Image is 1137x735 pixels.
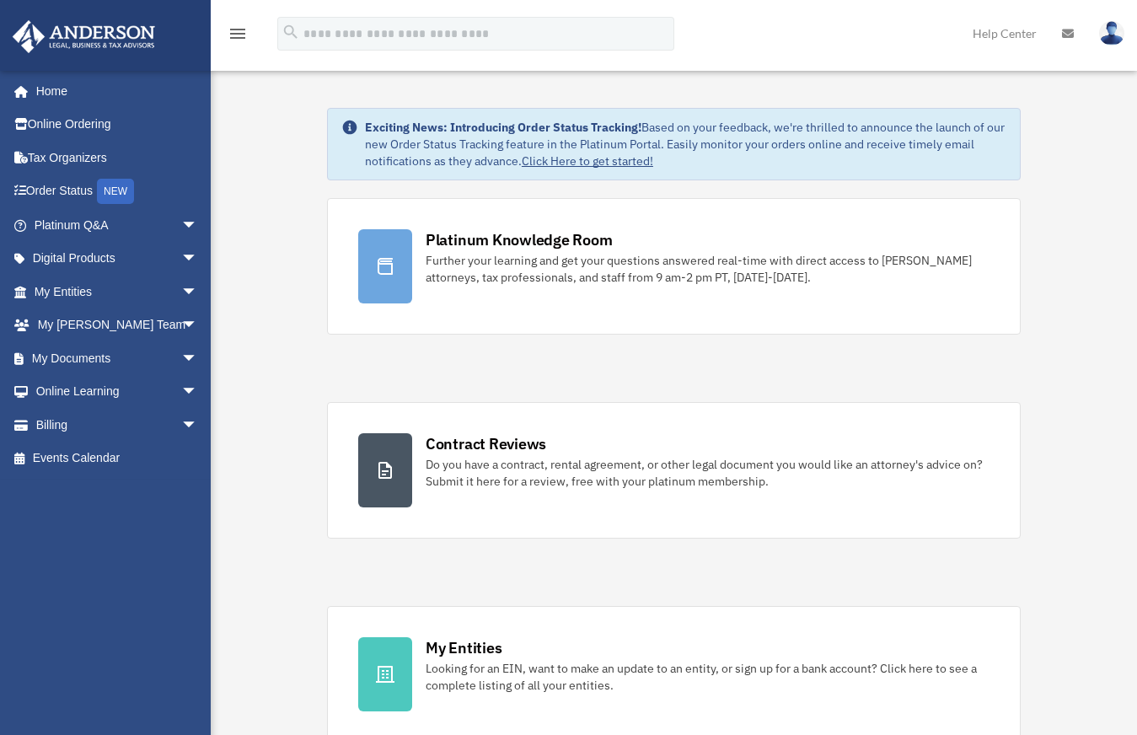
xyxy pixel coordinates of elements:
[522,153,653,169] a: Click Here to get started!
[426,637,501,658] div: My Entities
[12,108,223,142] a: Online Ordering
[12,141,223,174] a: Tax Organizers
[12,375,223,409] a: Online Learningarrow_drop_down
[12,408,223,442] a: Billingarrow_drop_down
[426,433,546,454] div: Contract Reviews
[12,174,223,209] a: Order StatusNEW
[327,198,1021,335] a: Platinum Knowledge Room Further your learning and get your questions answered real-time with dire...
[426,660,990,694] div: Looking for an EIN, want to make an update to an entity, or sign up for a bank account? Click her...
[12,442,223,475] a: Events Calendar
[12,74,215,108] a: Home
[181,242,215,276] span: arrow_drop_down
[228,30,248,44] a: menu
[365,119,1006,169] div: Based on your feedback, we're thrilled to announce the launch of our new Order Status Tracking fe...
[327,402,1021,539] a: Contract Reviews Do you have a contract, rental agreement, or other legal document you would like...
[12,208,223,242] a: Platinum Q&Aarrow_drop_down
[426,229,613,250] div: Platinum Knowledge Room
[181,375,215,410] span: arrow_drop_down
[12,341,223,375] a: My Documentsarrow_drop_down
[282,23,300,41] i: search
[426,456,990,490] div: Do you have a contract, rental agreement, or other legal document you would like an attorney's ad...
[181,275,215,309] span: arrow_drop_down
[181,341,215,376] span: arrow_drop_down
[12,308,223,342] a: My [PERSON_NAME] Teamarrow_drop_down
[365,120,641,135] strong: Exciting News: Introducing Order Status Tracking!
[8,20,160,53] img: Anderson Advisors Platinum Portal
[181,208,215,243] span: arrow_drop_down
[228,24,248,44] i: menu
[426,252,990,286] div: Further your learning and get your questions answered real-time with direct access to [PERSON_NAM...
[1099,21,1124,46] img: User Pic
[12,242,223,276] a: Digital Productsarrow_drop_down
[12,275,223,308] a: My Entitiesarrow_drop_down
[181,308,215,343] span: arrow_drop_down
[97,179,134,204] div: NEW
[181,408,215,443] span: arrow_drop_down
